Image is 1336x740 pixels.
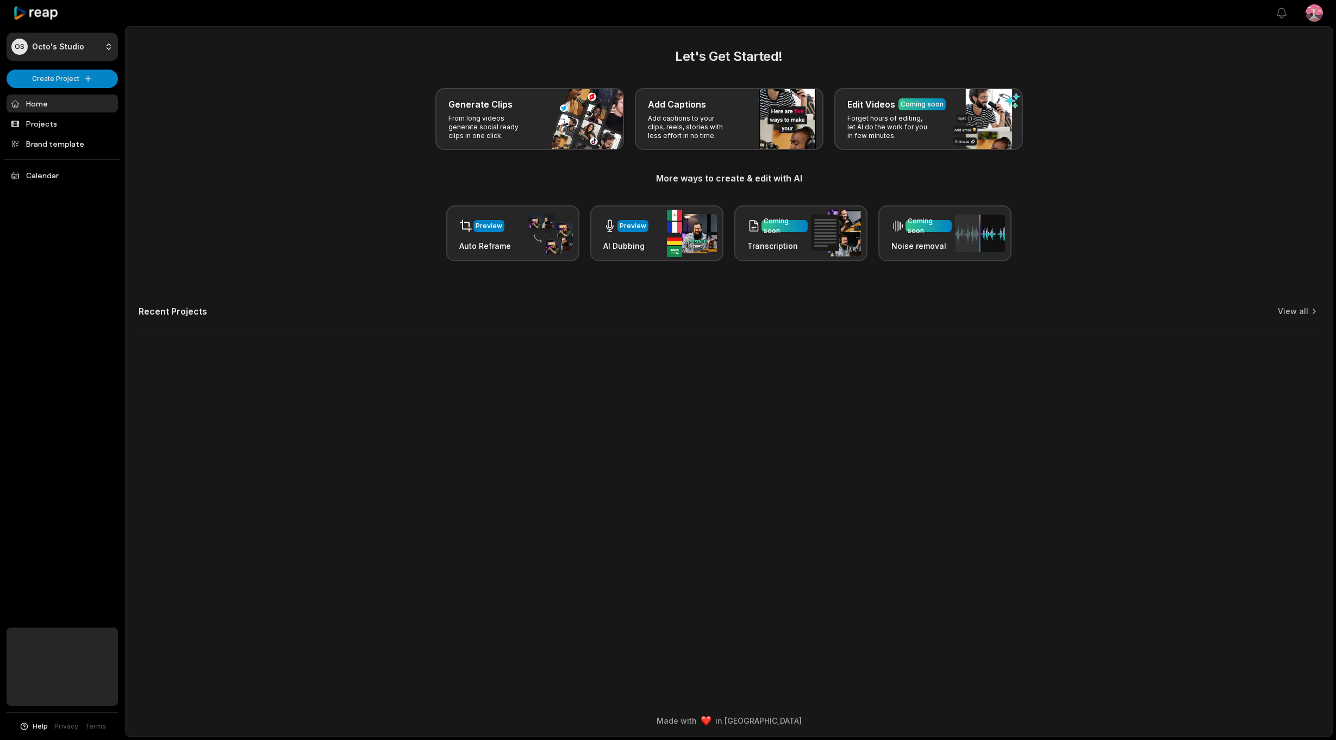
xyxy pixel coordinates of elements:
h3: Edit Videos [847,98,895,111]
p: Add captions to your clips, reels, stories with less effort in no time. [648,114,732,140]
button: Help [19,722,48,731]
div: Made with in [GEOGRAPHIC_DATA] [135,715,1322,726]
h3: AI Dubbing [603,240,648,252]
a: View all [1278,306,1308,317]
h3: Auto Reframe [459,240,511,252]
a: Brand template [7,135,118,153]
h2: Let's Get Started! [139,47,1319,66]
div: Coming soon [764,216,806,236]
h3: Generate Clips [448,98,513,111]
h3: Noise removal [891,240,952,252]
h3: Add Captions [648,98,706,111]
p: Forget hours of editing, let AI do the work for you in few minutes. [847,114,932,140]
div: Preview [476,221,502,231]
button: Create Project [7,70,118,88]
img: auto_reframe.png [523,212,573,255]
div: Coming soon [908,216,950,236]
img: heart emoji [701,716,711,726]
div: OS [11,39,28,55]
h2: Recent Projects [139,306,207,317]
img: noise_removal.png [955,215,1005,252]
div: Coming soon [901,99,944,109]
a: Privacy [54,722,78,731]
a: Terms [85,722,106,731]
p: Octo's Studio [32,42,84,52]
a: Projects [7,115,118,133]
h3: Transcription [747,240,808,252]
a: Calendar [7,166,118,184]
div: Preview [620,221,646,231]
img: ai_dubbing.png [667,210,717,257]
a: Home [7,95,118,112]
span: Help [33,722,48,731]
img: transcription.png [811,210,861,256]
p: From long videos generate social ready clips in one click. [448,114,533,140]
h3: More ways to create & edit with AI [139,172,1319,185]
